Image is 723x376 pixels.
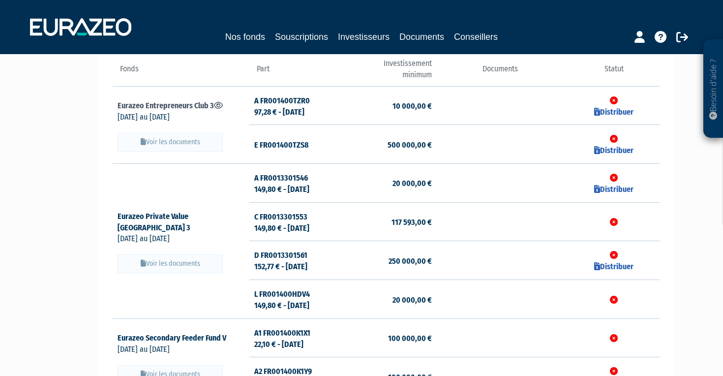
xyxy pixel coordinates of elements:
a: Distribuer [594,107,633,117]
td: D FR0013301561 152,77 € - [DATE] [249,241,340,280]
span: [DATE] au [DATE] [118,345,170,354]
th: Part [249,58,340,86]
td: 500 000,00 € [340,125,431,164]
a: Nos fonds [225,30,265,44]
a: Souscriptions [275,30,328,44]
td: 117 593,00 € [340,202,431,241]
td: L FR001400HDV4 149,80 € - [DATE] [249,280,340,319]
button: Voir les documents [118,254,223,273]
span: [DATE] au [DATE] [118,112,170,122]
a: Investisseurs [338,30,390,44]
a: Conseillers [454,30,498,44]
td: 20 000,00 € [340,164,431,203]
a: Documents [399,30,444,44]
a: Eurazeo Secondary Feeder Fund V [118,333,235,343]
td: A1 FR001400K1X1 22,10 € - [DATE] [249,318,340,357]
a: Eurazeo Private Value [GEOGRAPHIC_DATA] 3 [118,212,199,232]
img: 1732889491-logotype_eurazeo_blanc_rvb.png [30,18,131,36]
span: [DATE] au [DATE] [118,234,170,243]
td: C FR0013301553 149,80 € - [DATE] [249,202,340,241]
td: E FR001400TZS8 [249,125,340,164]
th: Documents [432,58,569,86]
p: Besoin d'aide ? [708,45,719,133]
td: A FR0013301546 149,80 € - [DATE] [249,164,340,203]
a: Distribuer [594,262,633,271]
a: Distribuer [594,185,633,194]
td: 20 000,00 € [340,280,431,319]
td: 10 000,00 € [340,86,431,125]
th: Fonds [113,58,249,86]
a: Distribuer [594,146,633,155]
td: 250 000,00 € [340,241,431,280]
th: Statut [569,58,660,86]
td: A FR001400TZR0 97,28 € - [DATE] [249,86,340,125]
td: 100 000,00 € [340,318,431,357]
th: Investissement minimum [340,58,431,86]
button: Voir les documents [118,133,223,152]
a: Eurazeo Entrepreneurs Club 3 [118,101,223,110]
